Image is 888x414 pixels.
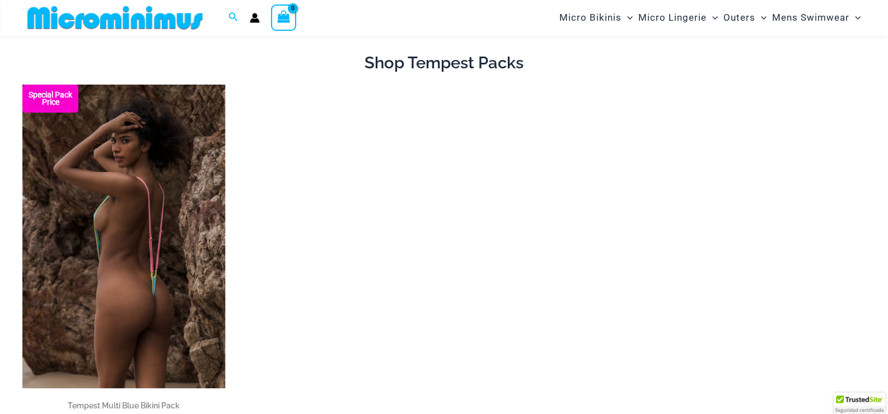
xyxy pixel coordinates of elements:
[755,3,767,32] span: Menu Toggle
[638,3,707,32] span: Micro Lingerie
[769,3,863,32] a: Mens SwimwearMenu ToggleMenu Toggle
[22,52,866,73] h2: Shop Tempest Packs
[22,85,225,388] img: Tempest Multi Blue 8562 One Piece Sling 04
[621,3,633,32] span: Menu Toggle
[271,4,297,30] a: View Shopping Cart, empty
[723,3,755,32] span: Outers
[555,2,866,34] nav: Site Navigation
[228,11,239,25] a: Search icon link
[23,5,207,30] img: MM SHOP LOGO FLAT
[22,85,225,388] a: Tempest Multi Blue Bikini Pack (1) Tempest Multi Blue 8562 One Piece Sling 04Tempest Multi Blue 8...
[834,393,885,414] div: TrustedSite Certified
[559,3,621,32] span: Micro Bikinis
[849,3,861,32] span: Menu Toggle
[707,3,718,32] span: Menu Toggle
[557,3,635,32] a: Micro BikinisMenu ToggleMenu Toggle
[635,3,721,32] a: Micro LingerieMenu ToggleMenu Toggle
[250,13,260,23] a: Account icon link
[721,3,769,32] a: OutersMenu ToggleMenu Toggle
[22,91,78,106] b: Special Pack Price
[772,3,849,32] span: Mens Swimwear
[22,400,225,411] h2: Tempest Multi Blue Bikini Pack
